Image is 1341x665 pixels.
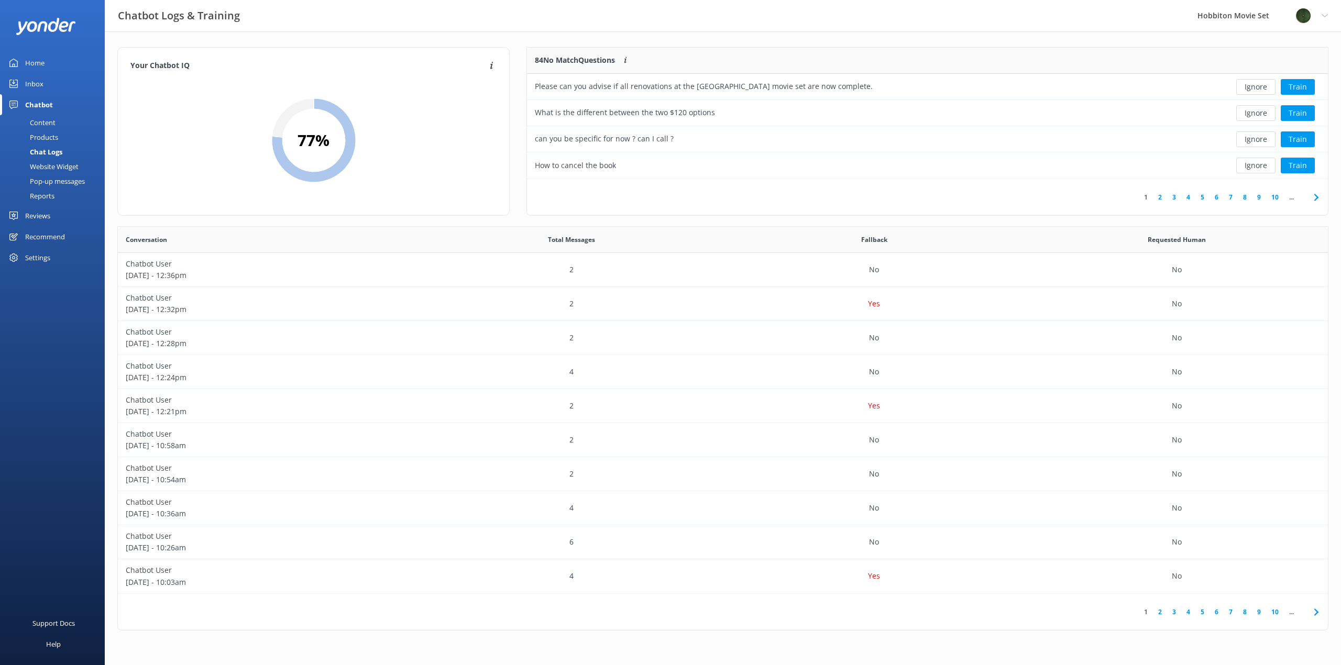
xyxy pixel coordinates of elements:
[32,613,75,634] div: Support Docs
[1281,79,1315,95] button: Train
[25,247,50,268] div: Settings
[869,434,879,446] p: No
[25,52,45,73] div: Home
[1238,192,1252,202] a: 8
[569,536,574,548] p: 6
[1210,607,1224,617] a: 6
[126,508,413,519] p: [DATE] - 10:36am
[126,304,413,315] p: [DATE] - 12:32pm
[527,74,1328,179] div: grid
[869,536,879,548] p: No
[1153,607,1167,617] a: 2
[1266,607,1284,617] a: 10
[535,160,616,171] div: How to cancel the book
[126,577,413,588] p: [DATE] - 10:03am
[126,292,413,304] p: Chatbot User
[25,73,43,94] div: Inbox
[1172,570,1182,582] p: No
[1236,131,1276,147] button: Ignore
[1167,607,1181,617] a: 3
[118,525,1328,559] div: row
[118,389,1328,423] div: row
[126,428,413,440] p: Chatbot User
[1195,607,1210,617] a: 5
[6,189,105,203] a: Reports
[1281,131,1315,147] button: Train
[1210,192,1224,202] a: 6
[869,502,879,514] p: No
[1266,192,1284,202] a: 10
[6,130,58,145] div: Products
[6,174,105,189] a: Pop-up messages
[1284,192,1299,202] span: ...
[569,434,574,446] p: 2
[1252,607,1266,617] a: 9
[1167,192,1181,202] a: 3
[126,338,413,349] p: [DATE] - 12:28pm
[569,502,574,514] p: 4
[527,152,1328,179] div: row
[548,235,595,245] span: Total Messages
[1281,158,1315,173] button: Train
[1252,192,1266,202] a: 9
[126,462,413,474] p: Chatbot User
[569,332,574,343] p: 2
[1236,158,1276,173] button: Ignore
[118,423,1328,457] div: row
[535,54,615,66] p: 84 No Match Questions
[25,94,53,115] div: Chatbot
[126,326,413,338] p: Chatbot User
[126,406,413,417] p: [DATE] - 12:21pm
[118,253,1328,287] div: row
[535,107,715,118] div: What is the different between the two $120 options
[1181,192,1195,202] a: 4
[569,366,574,378] p: 4
[118,457,1328,491] div: row
[861,235,887,245] span: Fallback
[126,270,413,281] p: [DATE] - 12:36pm
[16,18,76,35] img: yonder-white-logo.png
[869,332,879,343] p: No
[1172,434,1182,446] p: No
[298,128,329,153] h2: 77 %
[527,74,1328,100] div: row
[1281,105,1315,121] button: Train
[1284,607,1299,617] span: ...
[118,559,1328,593] div: row
[6,159,105,174] a: Website Widget
[126,530,413,542] p: Chatbot User
[126,474,413,485] p: [DATE] - 10:54am
[1236,79,1276,95] button: Ignore
[535,81,873,92] div: Please can you advise if all renovations at the [GEOGRAPHIC_DATA] movie set are now complete.
[527,126,1328,152] div: row
[6,115,105,130] a: Content
[118,491,1328,525] div: row
[1172,468,1182,480] p: No
[1224,192,1238,202] a: 7
[869,264,879,275] p: No
[527,100,1328,126] div: row
[569,468,574,480] p: 2
[1195,192,1210,202] a: 5
[25,226,65,247] div: Recommend
[118,7,240,24] h3: Chatbot Logs & Training
[1139,192,1153,202] a: 1
[869,468,879,480] p: No
[569,570,574,582] p: 4
[126,258,413,270] p: Chatbot User
[126,564,413,576] p: Chatbot User
[25,205,50,226] div: Reviews
[1148,235,1206,245] span: Requested Human
[126,394,413,406] p: Chatbot User
[1172,298,1182,309] p: No
[126,496,413,508] p: Chatbot User
[1172,366,1182,378] p: No
[1139,607,1153,617] a: 1
[569,264,574,275] p: 2
[1236,105,1276,121] button: Ignore
[1172,502,1182,514] p: No
[118,321,1328,355] div: row
[1224,607,1238,617] a: 7
[118,287,1328,321] div: row
[868,400,880,412] p: Yes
